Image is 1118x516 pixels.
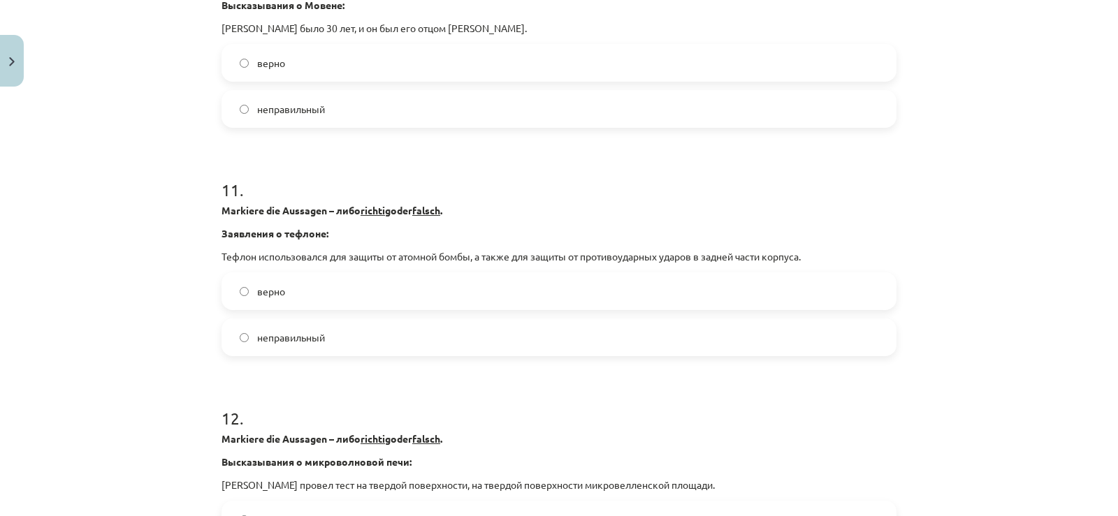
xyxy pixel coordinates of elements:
[222,478,715,491] font: [PERSON_NAME] провел тест на твердой поверхности, на твердой поверхности микровелленской площади.
[222,22,527,34] font: [PERSON_NAME] было 30 лет, и он был его отцом [PERSON_NAME].
[412,432,440,445] font: falsch
[240,333,249,342] input: неправильный
[440,204,442,216] font: .
[9,57,15,66] img: icon-close-lesson-0947bae3869378f0d4975bcd49f059093ad1ed9edebbc8119c70593378902aed.svg
[222,179,240,200] font: 11
[391,432,412,445] font: oder
[361,204,391,216] font: richtig
[361,432,391,445] font: richtig
[257,285,285,297] font: верно
[222,432,361,445] font: Markiere die Aussagen – либо
[240,408,244,428] font: .
[240,59,249,68] input: верно
[222,455,412,468] font: Высказывания о микроволновой печи:
[222,408,240,428] font: 12
[391,204,412,216] font: oder
[440,432,442,445] font: .
[222,250,801,263] font: Тефлон использовался для защиты от атомной бомбы, а также для защиты от противоударных ударов в з...
[240,287,249,296] input: верно
[412,204,440,216] font: falsch
[222,204,361,216] font: Markiere die Aussagen – либо
[257,57,285,69] font: верно
[222,227,328,239] font: Заявления о тефлоне:
[257,331,325,344] font: неправильный
[240,179,244,200] font: .
[257,103,325,115] font: неправильный
[240,105,249,114] input: неправильный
